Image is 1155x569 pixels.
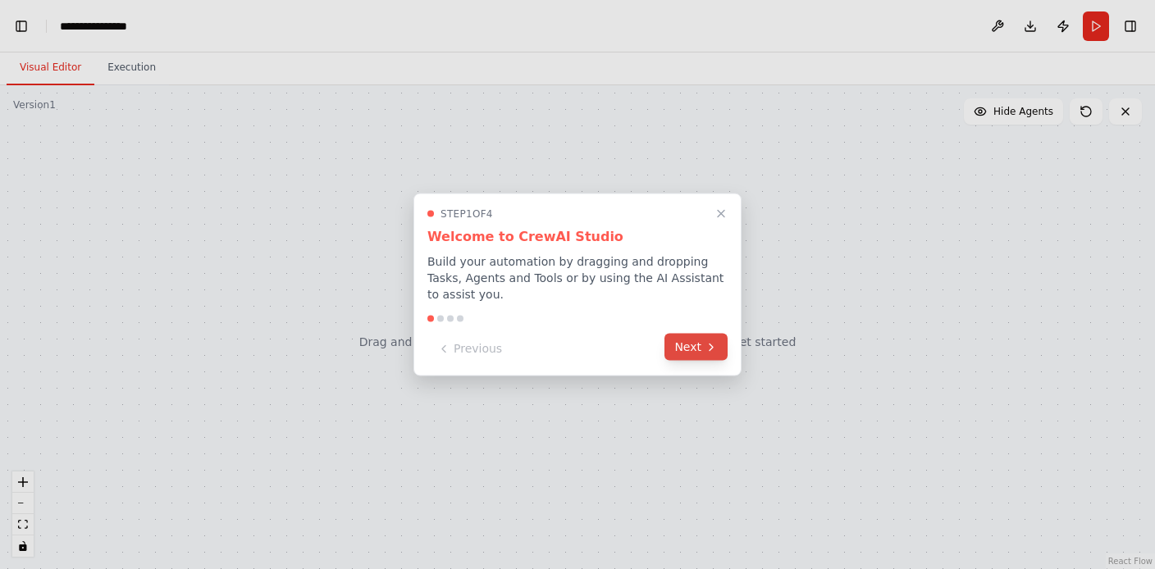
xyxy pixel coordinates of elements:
[711,204,731,224] button: Close walkthrough
[664,334,728,361] button: Next
[427,227,728,247] h3: Welcome to CrewAI Studio
[427,253,728,303] p: Build your automation by dragging and dropping Tasks, Agents and Tools or by using the AI Assista...
[10,15,33,38] button: Hide left sidebar
[427,335,512,362] button: Previous
[441,207,493,221] span: Step 1 of 4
